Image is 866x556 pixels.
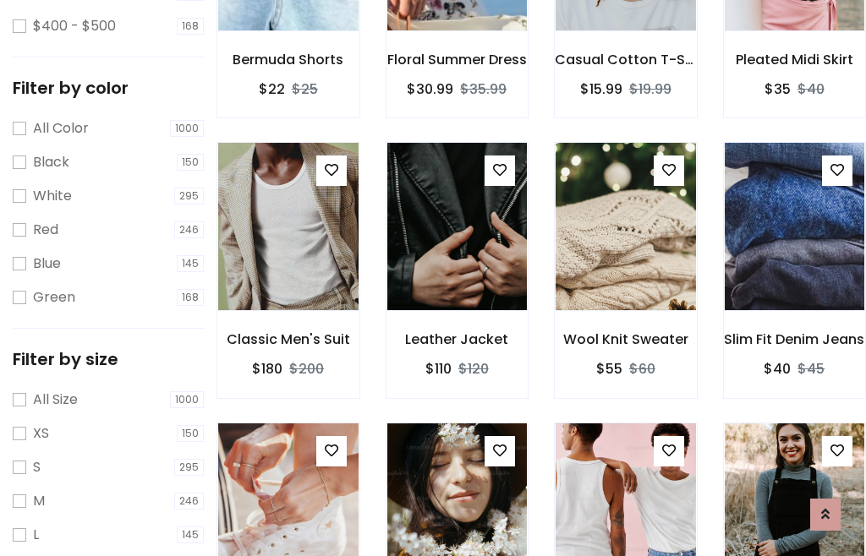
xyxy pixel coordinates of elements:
label: L [33,525,39,545]
h6: Pleated Midi Skirt [724,52,866,68]
del: $120 [458,359,489,379]
label: S [33,457,41,477]
label: Green [33,287,75,308]
label: $400 - $500 [33,16,116,36]
span: 246 [174,493,204,510]
h5: Filter by size [13,349,204,369]
span: 295 [174,459,204,476]
span: 145 [177,255,204,272]
span: 1000 [170,120,204,137]
del: $200 [289,359,324,379]
del: $35.99 [460,79,507,99]
h6: $110 [425,361,452,377]
label: Red [33,220,58,240]
span: 150 [177,154,204,171]
h6: Bermuda Shorts [217,52,359,68]
label: All Color [33,118,89,139]
span: 145 [177,526,204,543]
h5: Filter by color [13,78,204,98]
span: 150 [177,425,204,442]
h6: Casual Cotton T-Shirt [555,52,697,68]
del: $19.99 [629,79,671,99]
del: $45 [797,359,825,379]
label: XS [33,423,49,444]
span: 295 [174,188,204,204]
span: 168 [177,289,204,306]
h6: Classic Men's Suit [217,331,359,347]
h6: Slim Fit Denim Jeans [724,331,866,347]
h6: $40 [764,361,791,377]
h6: $55 [596,361,622,377]
h6: $15.99 [580,81,622,97]
label: Blue [33,253,61,274]
h6: $30.99 [407,81,453,97]
label: All Size [33,390,78,410]
del: $60 [629,359,655,379]
span: 246 [174,221,204,238]
h6: $180 [252,361,282,377]
h6: $22 [259,81,285,97]
label: Black [33,152,69,172]
span: 168 [177,18,204,35]
label: M [33,491,45,511]
h6: Wool Knit Sweater [555,331,697,347]
h6: Floral Summer Dress [386,52,529,68]
del: $25 [292,79,318,99]
span: 1000 [170,391,204,408]
h6: Leather Jacket [386,331,529,347]
h6: $35 [765,81,791,97]
del: $40 [797,79,825,99]
label: White [33,186,72,206]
